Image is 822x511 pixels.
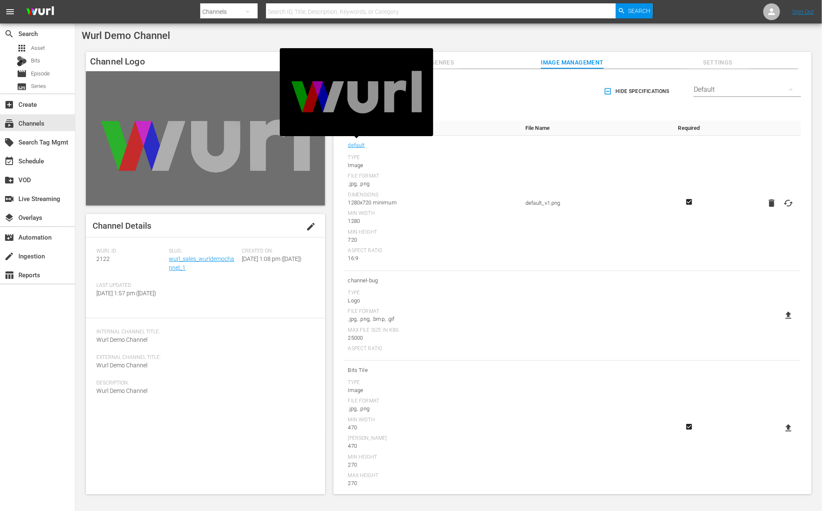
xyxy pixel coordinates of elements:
span: menu [5,7,15,17]
div: Image [348,161,517,170]
img: Wurl Demo Channel [86,71,325,206]
div: Default [694,78,801,101]
a: default [348,140,365,151]
span: Hide Specifications [605,87,669,96]
th: File Name [521,121,670,136]
div: File Format [348,308,517,315]
div: Bits [17,56,27,66]
div: Type [348,290,517,297]
a: wurl_sales_wurldemochannel_1 [169,255,235,271]
th: Required [670,121,708,136]
span: Wurl Demo Channel [96,336,147,343]
div: Image [348,386,517,395]
span: Last Updated: [96,282,165,289]
div: 25000 [348,334,517,342]
div: 16:9 [348,254,517,263]
div: Aspect Ratio [348,346,517,352]
img: ans4CAIJ8jUAAAAAAAAAAAAAAAAAAAAAAAAgQb4GAAAAAAAAAAAAAAAAAAAAAAAAJMjXAAAAAAAAAAAAAAAAAAAAAAAAgAT5G... [20,2,60,22]
div: Min Height [348,454,517,461]
svg: Required [684,198,694,206]
div: Min Width [348,210,517,217]
span: create [4,251,14,261]
div: .jpg, .png [348,180,517,188]
div: 270 [348,479,517,488]
div: .jpg, .png [348,405,517,413]
span: Schedule [4,156,14,166]
span: Asset [17,43,27,53]
span: Wurl ID: [96,248,165,255]
span: Channels [4,119,14,129]
span: [DATE] 1:57 pm ([DATE]) [96,290,156,297]
div: Max Height [348,472,517,479]
span: Search Tag Mgmt [4,137,14,147]
span: Image Management [541,57,604,68]
span: Bits Tile [348,365,517,376]
span: edit [306,222,316,232]
div: 720 [348,236,517,244]
span: Search [628,3,650,18]
span: Search [4,29,14,39]
span: Wurl Demo Channel [82,30,170,41]
div: 1280x720 minimum [348,199,517,207]
span: Wurl Demo Channel [96,387,147,394]
span: Wurl Demo Channel [96,362,147,369]
span: Reports [4,270,14,280]
div: File Format [348,173,517,180]
span: Series [17,82,27,92]
div: 470 [348,442,517,450]
div: .jpg, .png, .bmp, .gif [348,315,517,323]
div: Aspect Ratio [348,248,517,254]
button: edit [301,217,321,237]
a: Sign Out [792,8,814,15]
span: Description: [96,380,310,387]
span: Live Streaming [4,194,14,204]
div: Logo [348,297,517,305]
div: 270 [348,461,517,469]
div: Dimensions [348,192,517,199]
button: Hide Specifications [602,80,673,103]
span: Create [4,100,14,110]
span: Automation [4,232,14,243]
span: VOD [4,175,14,185]
span: External Channel Title: [96,354,310,361]
div: [PERSON_NAME] [348,435,517,442]
h4: Channel Logo [86,52,325,71]
svg: Required [684,423,694,431]
div: 470 [348,423,517,432]
span: Settings [686,57,749,68]
span: Slug: [169,248,238,255]
span: Overlays [4,213,14,223]
div: Min Height [348,229,517,236]
span: 2122 [96,255,110,262]
td: default_v1.png [521,136,670,271]
span: channel-bug [348,275,517,286]
div: Min Width [348,417,517,423]
span: Bits [31,57,40,65]
span: Channel Details [93,221,151,231]
span: [DATE] 1:08 pm ([DATE]) [242,255,302,262]
div: Type [348,379,517,386]
span: Episode [31,70,50,78]
div: Type [348,155,517,161]
span: Asset [31,44,45,52]
div: 1280 [348,217,517,225]
span: Created On: [242,248,310,255]
div: File Format [348,398,517,405]
span: Episode [17,69,27,79]
span: Internal Channel Title: [96,329,310,336]
span: Series [31,82,46,90]
div: Max File Size In Kbs [348,327,517,334]
button: Search [616,3,653,18]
